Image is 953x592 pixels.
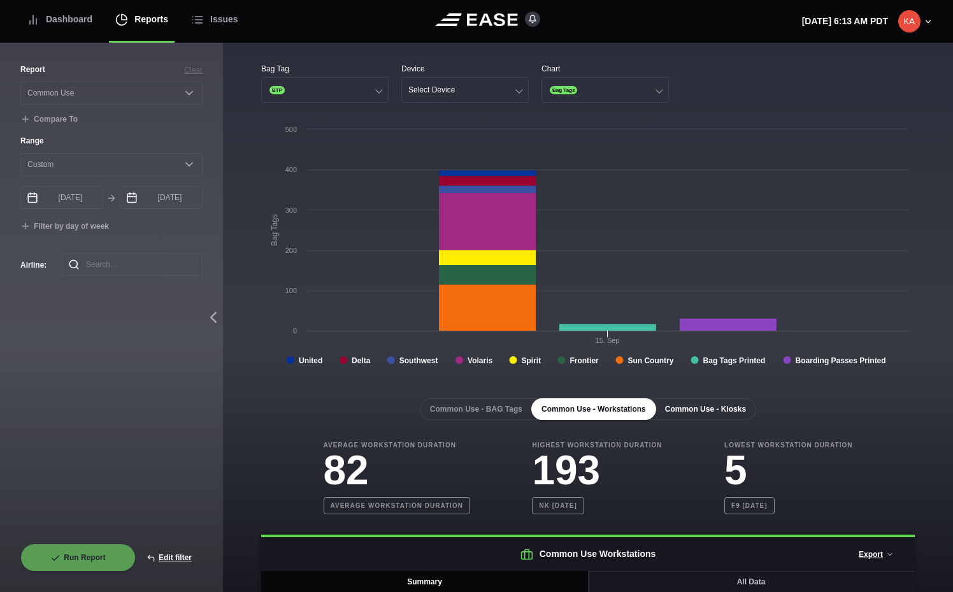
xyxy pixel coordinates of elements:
[324,497,470,514] b: Average workstation duration
[724,450,852,491] h3: 5
[703,356,766,365] tspan: Bag Tags Printed
[399,356,438,365] tspan: Southwest
[532,497,584,514] b: NK [DATE]
[796,356,886,365] tspan: Boarding Passes Printed
[724,497,775,514] b: F9 [DATE]
[898,10,921,32] img: 0c8087e687f139fc6611fe4bca07326e
[352,356,371,365] tspan: Delta
[420,398,533,420] button: Common Use - BAG Tags
[596,336,620,344] tspan: 15. Sep
[532,450,662,491] h3: 193
[627,356,673,365] tspan: Sun Country
[261,77,389,103] button: BTP
[270,214,279,246] tspan: Bag Tags
[401,77,529,103] button: Select Device
[521,356,541,365] tspan: Spirit
[324,440,470,450] b: Average Workstation Duration
[20,115,78,125] button: Compare To
[261,63,389,75] div: Bag Tag
[20,259,41,271] label: Airline :
[570,356,599,365] tspan: Frontier
[468,356,492,365] tspan: Volaris
[285,126,297,133] text: 500
[531,398,656,420] button: Common Use - Workstations
[324,450,470,491] h3: 82
[20,222,109,232] button: Filter by day of week
[299,356,322,365] tspan: United
[724,440,852,450] b: Lowest Workstation Duration
[261,537,915,571] h2: Common Use Workstations
[20,135,203,147] label: Range
[20,64,45,75] label: Report
[541,77,669,103] button: Bag Tags
[532,440,662,450] b: Highest Workstation Duration
[293,327,297,335] text: 0
[285,287,297,294] text: 100
[184,64,203,76] button: Clear
[20,186,103,209] input: mm/dd/yyyy
[269,86,285,94] span: BTP
[408,85,455,94] div: Select Device
[136,544,203,572] button: Edit filter
[802,15,888,28] p: [DATE] 6:13 AM PDT
[285,206,297,214] text: 300
[848,540,905,568] button: Export
[285,247,297,254] text: 200
[541,63,669,75] div: Chart
[655,398,756,420] button: Common Use - Kiosks
[285,166,297,173] text: 400
[62,253,203,276] input: Search...
[120,186,203,209] input: mm/dd/yyyy
[401,63,529,75] div: Device
[550,86,577,94] span: Bag Tags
